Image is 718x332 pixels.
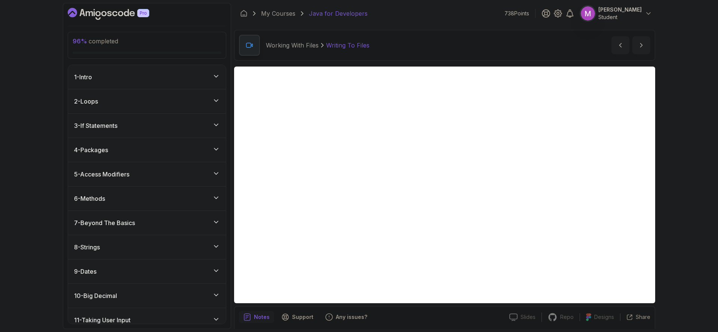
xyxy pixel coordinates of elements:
[68,114,226,138] button: 3-If Statements
[234,67,655,303] iframe: 2 - Writing To Files
[240,10,248,17] a: Dashboard
[521,313,536,321] p: Slides
[68,138,226,162] button: 4-Packages
[68,259,226,283] button: 9-Dates
[594,313,614,321] p: Designs
[74,145,108,154] h3: 4 - Packages
[68,284,226,308] button: 10-Big Decimal
[326,41,369,50] p: Writing To Files
[68,211,226,235] button: 7-Beyond The Basics
[560,313,574,321] p: Repo
[266,41,319,50] p: Working With Files
[321,311,372,323] button: Feedback button
[74,170,129,179] h3: 5 - Access Modifiers
[73,37,87,45] span: 96 %
[74,267,96,276] h3: 9 - Dates
[598,6,642,13] p: [PERSON_NAME]
[68,235,226,259] button: 8-Strings
[74,97,98,106] h3: 2 - Loops
[598,13,642,21] p: Student
[68,187,226,210] button: 6-Methods
[261,9,295,18] a: My Courses
[309,9,368,18] p: Java for Developers
[74,73,92,82] h3: 1 - Intro
[581,6,595,21] img: user profile image
[277,311,318,323] button: Support button
[73,37,118,45] span: completed
[68,162,226,186] button: 5-Access Modifiers
[68,89,226,113] button: 2-Loops
[611,36,629,54] button: previous content
[68,65,226,89] button: 1-Intro
[74,121,117,130] h3: 3 - If Statements
[292,313,313,321] p: Support
[74,291,117,300] h3: 10 - Big Decimal
[580,6,652,21] button: user profile image[PERSON_NAME]Student
[74,194,105,203] h3: 6 - Methods
[68,308,226,332] button: 11-Taking User Input
[632,36,650,54] button: next content
[74,316,131,325] h3: 11 - Taking User Input
[74,218,135,227] h3: 7 - Beyond The Basics
[254,313,270,321] p: Notes
[74,243,100,252] h3: 8 - Strings
[620,313,650,321] button: Share
[336,313,367,321] p: Any issues?
[68,8,166,20] a: Dashboard
[504,10,529,17] p: 738 Points
[636,313,650,321] p: Share
[239,311,274,323] button: notes button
